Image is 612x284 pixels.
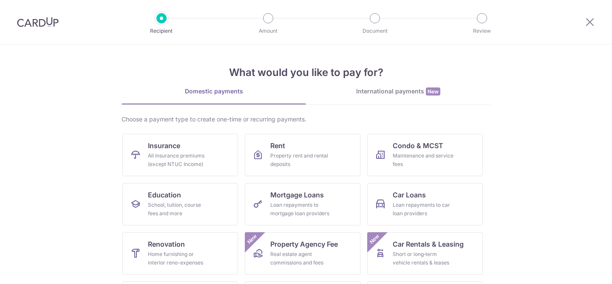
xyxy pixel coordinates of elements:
[148,190,181,200] span: Education
[270,239,338,249] span: Property Agency Fee
[122,134,238,176] a: InsuranceAll insurance premiums (except NTUC Income)
[367,183,483,225] a: Car LoansLoan repayments to car loan providers
[367,232,483,275] a: Car Rentals & LeasingShort or long‑term vehicle rentals & leasesNew
[270,152,331,169] div: Property rent and rental deposits
[450,27,513,35] p: Review
[343,27,406,35] p: Document
[393,239,464,249] span: Car Rentals & Leasing
[17,17,59,27] img: CardUp
[245,183,360,225] a: Mortgage LoansLoan repayments to mortgage loan providers
[393,141,443,151] span: Condo & MCST
[245,134,360,176] a: RentProperty rent and rental deposits
[122,232,238,275] a: RenovationHome furnishing or interior reno-expenses
[393,201,454,218] div: Loan repayments to car loan providers
[148,201,209,218] div: School, tuition, course fees and more
[122,87,306,96] div: Domestic payments
[122,115,490,124] div: Choose a payment type to create one-time or recurring payments.
[148,152,209,169] div: All insurance premiums (except NTUC Income)
[393,190,426,200] span: Car Loans
[306,87,490,96] div: International payments
[122,183,238,225] a: EducationSchool, tuition, course fees and more
[130,27,193,35] p: Recipient
[367,134,483,176] a: Condo & MCSTMaintenance and service fees
[270,190,324,200] span: Mortgage Loans
[245,232,360,275] a: Property Agency FeeReal estate agent commissions and feesNew
[148,239,185,249] span: Renovation
[148,141,180,151] span: Insurance
[426,87,440,96] span: New
[122,65,490,80] h4: What would you like to pay for?
[245,232,259,246] span: New
[270,201,331,218] div: Loan repayments to mortgage loan providers
[237,27,300,35] p: Amount
[393,250,454,267] div: Short or long‑term vehicle rentals & leases
[393,152,454,169] div: Maintenance and service fees
[270,250,331,267] div: Real estate agent commissions and fees
[148,250,209,267] div: Home furnishing or interior reno-expenses
[270,141,285,151] span: Rent
[368,232,382,246] span: New
[557,259,603,280] iframe: Opens a widget where you can find more information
